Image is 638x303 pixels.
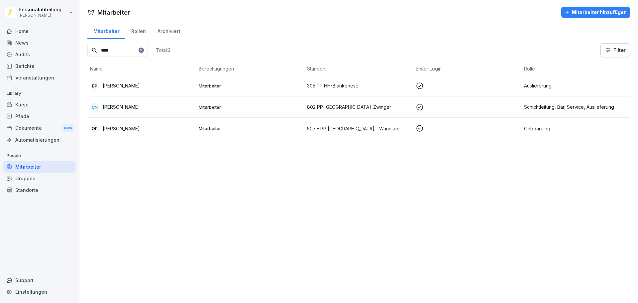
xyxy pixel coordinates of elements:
[87,22,125,39] a: Mitarbeiter
[90,102,99,112] div: CN
[3,49,76,60] a: Audits
[561,7,630,18] button: Mitarbeiter hinzufügen
[3,173,76,184] a: Gruppen
[3,122,76,134] div: Dokumente
[524,125,627,132] p: Onboarding
[307,82,410,89] p: 305 PP HH-Blankenese
[3,122,76,134] a: DokumenteNew
[565,9,627,16] div: Mitarbeiter hinzufügen
[3,99,76,110] a: Kurse
[524,103,627,110] p: Schichtleitung, Bar, Service, Auslieferung
[3,72,76,83] a: Veranstaltungen
[3,274,76,286] div: Support
[103,125,140,132] p: [PERSON_NAME]
[90,81,99,90] div: BP
[3,110,76,122] a: Pfade
[103,82,140,89] p: [PERSON_NAME]
[524,82,627,89] p: Auslieferung
[3,60,76,72] a: Berichte
[19,13,61,18] p: [PERSON_NAME]
[3,150,76,161] p: People
[87,63,196,75] th: Name
[601,44,630,57] button: Filter
[152,22,186,39] a: Archiviert
[196,63,305,75] th: Berechtigungen
[199,125,302,131] p: Mitarbeiter
[125,22,152,39] a: Rollen
[90,124,99,133] div: OP
[304,63,413,75] th: Standort
[3,37,76,49] a: News
[19,7,61,13] p: Personalabteilung
[103,103,140,110] p: [PERSON_NAME]
[97,8,130,17] h1: Mitarbeiter
[521,63,630,75] th: Rolle
[605,47,626,54] div: Filter
[413,63,522,75] th: Erster Login
[307,125,410,132] p: 507 - PP [GEOGRAPHIC_DATA] - Wannsee
[307,103,410,110] p: 802 PP [GEOGRAPHIC_DATA]-Zwinger
[156,47,170,53] p: Total: 3
[3,184,76,196] a: Standorte
[199,83,302,89] p: Mitarbeiter
[62,124,74,132] div: New
[199,104,302,110] p: Mitarbeiter
[3,286,76,298] a: Einstellungen
[3,88,76,99] p: Library
[3,161,76,173] a: Mitarbeiter
[3,134,76,146] a: Automatisierungen
[3,25,76,37] a: Home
